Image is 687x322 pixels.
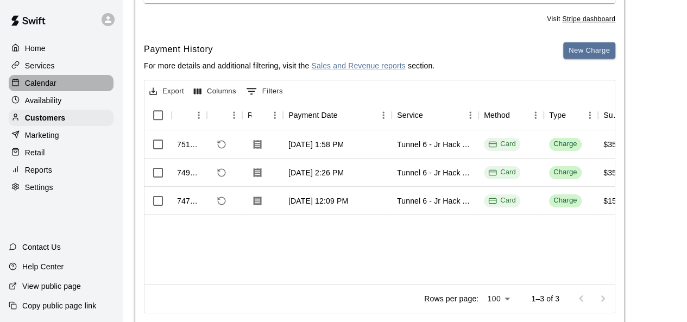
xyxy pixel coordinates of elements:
[172,100,207,130] div: Id
[212,192,231,210] span: Refund payment
[9,40,114,56] a: Home
[243,83,286,100] button: Show filters
[510,108,525,123] button: Sort
[207,100,242,130] div: Refund
[212,135,231,154] span: Refund payment
[144,60,434,71] p: For more details and additional filtering, visit the section.
[177,167,201,178] div: 749776
[603,195,627,206] div: $15.00
[338,108,353,123] button: Sort
[9,110,114,126] a: Customers
[25,95,62,106] p: Availability
[9,58,114,74] a: Services
[25,147,45,158] p: Retail
[375,107,392,123] button: Menu
[25,43,46,54] p: Home
[25,60,55,71] p: Services
[582,107,598,123] button: Menu
[553,167,577,178] div: Charge
[603,139,627,150] div: $35.00
[25,165,52,175] p: Reports
[311,61,405,70] a: Sales and Revenue reports
[9,92,114,109] a: Availability
[25,130,59,141] p: Marketing
[242,100,283,130] div: Receipt
[25,182,53,193] p: Settings
[397,167,473,178] div: Tunnel 6 - Jr Hack Attack Rental (Baseball OR Softball)
[397,195,473,206] div: Tunnel 6 - Jr Hack Attack Rental (Baseball OR Softball)
[488,167,516,178] div: Card
[392,100,478,130] div: Service
[566,108,581,123] button: Sort
[147,83,187,100] button: Export
[488,139,516,149] div: Card
[9,162,114,178] a: Reports
[483,291,514,307] div: 100
[9,144,114,161] a: Retail
[283,100,392,130] div: Payment Date
[562,15,615,23] a: Stripe dashboard
[248,135,267,154] button: Download Receipt
[25,112,65,123] p: Customers
[478,100,544,130] div: Method
[288,100,338,130] div: Payment Date
[462,107,478,123] button: Menu
[397,100,423,130] div: Service
[531,293,559,304] p: 1–3 of 3
[191,107,207,123] button: Menu
[603,167,627,178] div: $35.00
[527,107,544,123] button: Menu
[9,127,114,143] a: Marketing
[553,195,577,206] div: Charge
[22,261,64,272] p: Help Center
[177,108,192,123] button: Sort
[248,191,267,211] button: Download Receipt
[248,163,267,182] button: Download Receipt
[22,242,61,252] p: Contact Us
[288,167,344,178] div: Aug 11, 2025, 2:26 PM
[288,139,344,150] div: Aug 12, 2025, 1:58 PM
[423,108,438,123] button: Sort
[603,100,621,130] div: Subtotal
[488,195,516,206] div: Card
[484,100,510,130] div: Method
[144,42,434,56] h6: Payment History
[226,107,242,123] button: Menu
[251,108,267,123] button: Sort
[191,83,239,100] button: Select columns
[22,281,81,292] p: View public page
[212,108,228,123] button: Sort
[544,100,598,130] div: Type
[424,293,478,304] p: Rows per page:
[553,139,577,149] div: Charge
[549,100,566,130] div: Type
[177,139,201,150] div: 751816
[25,78,56,89] p: Calendar
[547,14,615,25] span: Visit
[288,195,348,206] div: Aug 10, 2025, 12:09 PM
[563,42,615,59] button: New Charge
[9,75,114,91] a: Calendar
[397,139,473,150] div: Tunnel 6 - Jr Hack Attack Rental (Baseball OR Softball)
[9,179,114,195] a: Settings
[267,107,283,123] button: Menu
[248,100,251,130] div: Receipt
[177,195,201,206] div: 747491
[212,163,231,182] span: Refund payment
[22,300,96,311] p: Copy public page link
